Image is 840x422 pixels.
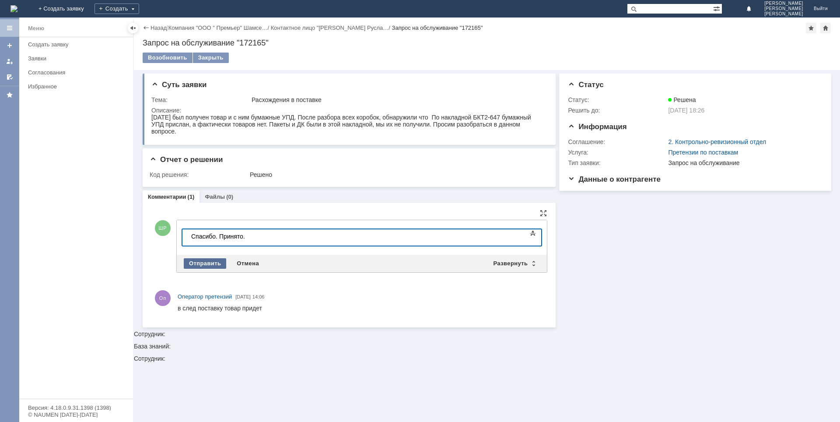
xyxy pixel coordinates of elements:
div: Услуга: [568,149,666,156]
span: Расширенный поиск [713,4,722,12]
div: Спасибо. Принято. [3,4,128,11]
span: Информация [568,123,626,131]
div: Избранное [28,83,118,90]
span: Статус [568,81,603,89]
div: Расхождения в поставке [252,96,543,103]
span: 14:06 [252,294,265,299]
img: logo [10,5,17,12]
div: Создать заявку [28,41,128,48]
a: Комментарии [148,193,186,200]
span: [PERSON_NAME] [764,6,803,11]
a: Контактное лицо "[PERSON_NAME] Русла… [271,25,389,31]
div: Сотрудник: [134,355,840,362]
a: Согласования [24,66,131,79]
a: Компания "ООО " Премьер" Шамсе… [168,25,268,31]
div: Сотрудник: [134,70,840,337]
a: Перейти на домашнюю страницу [10,5,17,12]
div: Запрос на обслуживание "172165" [392,25,483,31]
span: [PERSON_NAME] [764,11,803,17]
span: [DATE] 18:26 [668,107,704,114]
a: Мои согласования [3,70,17,84]
div: Соглашение: [568,138,666,145]
a: 2. Контрольно-ревизионный отдел [668,138,766,145]
span: Оператор претензий [178,293,232,300]
span: Суть заявки [151,81,206,89]
a: Создать заявку [24,38,131,51]
a: Создать заявку [3,39,17,53]
a: Файлы [205,193,225,200]
div: На всю страницу [540,210,547,217]
div: Запрос на обслуживание "172165" [143,39,831,47]
a: Оператор претензий [178,292,232,301]
span: Решена [668,96,696,103]
span: ШР [155,220,171,236]
div: Статус: [568,96,666,103]
div: (0) [226,193,233,200]
span: Отчет о решении [150,155,223,164]
div: / [168,25,271,31]
div: Создать [94,4,139,14]
div: Решено [250,171,543,178]
a: Мои заявки [3,54,17,68]
span: [DATE] [235,294,251,299]
div: Меню [28,23,44,34]
div: © NAUMEN [DATE]-[DATE] [28,412,124,418]
div: Скрыть меню [128,23,138,33]
a: Претензии по поставкам [668,149,738,156]
div: Согласования [28,69,128,76]
div: / [271,25,392,31]
div: Описание: [151,107,545,114]
div: Тип заявки: [568,159,666,166]
a: Назад [150,25,167,31]
div: Запрос на обслуживание [668,159,818,166]
div: Сделать домашней страницей [820,23,831,33]
span: [PERSON_NAME] [764,1,803,6]
div: Решить до: [568,107,666,114]
div: Заявки [28,55,128,62]
div: Код решения: [150,171,248,178]
a: Заявки [24,52,131,65]
div: Тема: [151,96,250,103]
div: Добавить в избранное [806,23,816,33]
div: Версия: 4.18.0.9.31.1398 (1398) [28,405,124,411]
div: | [167,24,168,31]
div: База знаний: [134,343,840,349]
span: Показать панель инструментов [528,228,538,239]
span: Данные о контрагенте [568,175,661,183]
div: (1) [188,193,195,200]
